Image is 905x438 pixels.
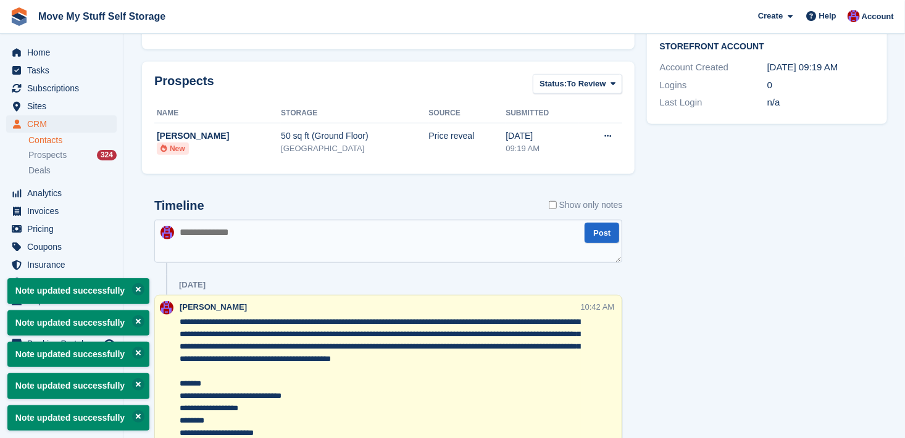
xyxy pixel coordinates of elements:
th: Storage [281,104,428,123]
div: Logins [659,78,767,93]
p: Note updated successfully [7,373,149,399]
a: menu [6,62,117,79]
label: Show only notes [549,199,623,212]
div: [GEOGRAPHIC_DATA] [281,143,428,155]
div: Account Created [659,60,767,75]
div: [DATE] 09:19 AM [767,60,875,75]
span: Status: [540,78,567,90]
h2: Storefront Account [659,39,875,52]
a: Move My Stuff Self Storage [33,6,170,27]
a: menu [6,238,117,255]
a: menu [6,44,117,61]
span: CRM [27,115,101,133]
span: Tasks [27,62,101,79]
a: menu [6,256,117,273]
span: Coupons [27,238,101,255]
p: Note updated successfully [7,310,149,336]
div: [DATE] [179,280,206,290]
a: menu [6,97,117,115]
a: menu [6,184,117,202]
a: menu [6,202,117,220]
a: menu [6,292,117,309]
th: Source [429,104,506,123]
span: Sites [27,97,101,115]
a: menu [6,115,117,133]
div: 324 [97,150,117,160]
a: Deals [28,164,117,177]
div: 10:42 AM [581,301,615,313]
span: Analytics [27,184,101,202]
a: menu [6,80,117,97]
p: Note updated successfully [7,342,149,367]
div: 0 [767,78,875,93]
th: Submitted [506,104,578,123]
div: [PERSON_NAME] [157,130,281,143]
a: menu [6,274,117,291]
div: Last Login [659,96,767,110]
a: menu [6,220,117,238]
button: Status: To Review [533,74,622,94]
span: Subscriptions [27,80,101,97]
img: Carrie Machin [160,301,173,315]
span: Invoices [27,202,101,220]
span: Account [862,10,894,23]
p: Note updated successfully [7,405,149,431]
span: Help [819,10,836,22]
div: 09:19 AM [506,143,578,155]
div: 50 sq ft (Ground Floor) [281,130,428,143]
span: Prospects [28,149,67,161]
a: menu [6,335,117,352]
span: [PERSON_NAME] [180,302,247,312]
a: Prospects 324 [28,149,117,162]
h2: Prospects [154,74,214,97]
img: Carrie Machin [161,226,174,239]
th: Name [154,104,281,123]
span: Insurance [27,256,101,273]
a: Contacts [28,134,117,146]
h2: Timeline [154,199,204,213]
p: Note updated successfully [7,278,149,304]
img: stora-icon-8386f47178a22dfd0bd8f6a31ec36ba5ce8667c1dd55bd0f319d3a0aa187defe.svg [10,7,28,26]
li: New [157,143,189,155]
span: Deals [28,165,51,176]
span: Create [758,10,783,22]
button: Post [585,223,619,243]
input: Show only notes [549,199,557,212]
img: Carrie Machin [848,10,860,22]
span: Pricing [27,220,101,238]
span: To Review [567,78,606,90]
div: Price reveal [429,130,506,143]
div: [DATE] [506,130,578,143]
span: Home [27,44,101,61]
div: n/a [767,96,875,110]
